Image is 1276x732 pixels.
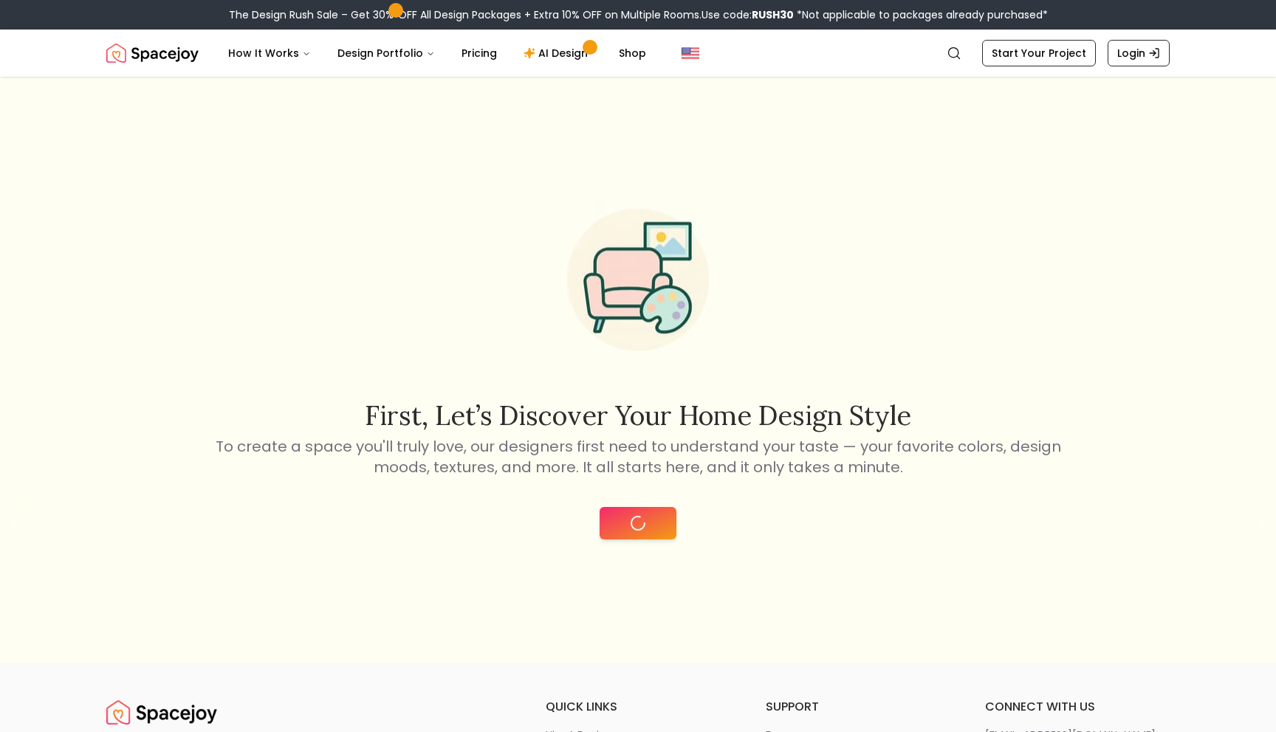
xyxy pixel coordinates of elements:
h6: connect with us [985,698,1170,716]
nav: Global [106,30,1170,77]
a: Pricing [450,38,509,68]
button: How It Works [216,38,323,68]
a: Login [1108,40,1170,66]
b: RUSH30 [752,7,794,22]
h2: First, let’s discover your home design style [213,401,1063,430]
button: Design Portfolio [326,38,447,68]
div: The Design Rush Sale – Get 30% OFF All Design Packages + Extra 10% OFF on Multiple Rooms. [229,7,1048,22]
img: United States [682,44,699,62]
a: AI Design [512,38,604,68]
a: Shop [607,38,658,68]
a: Start Your Project [982,40,1096,66]
img: Start Style Quiz Illustration [543,185,733,374]
h6: quick links [546,698,730,716]
h6: support [766,698,950,716]
span: *Not applicable to packages already purchased* [794,7,1048,22]
img: Spacejoy Logo [106,38,199,68]
span: Use code: [702,7,794,22]
a: Spacejoy [106,698,217,728]
p: To create a space you'll truly love, our designers first need to understand your taste — your fav... [213,436,1063,477]
a: Spacejoy [106,38,199,68]
nav: Main [216,38,658,68]
img: Spacejoy Logo [106,698,217,728]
